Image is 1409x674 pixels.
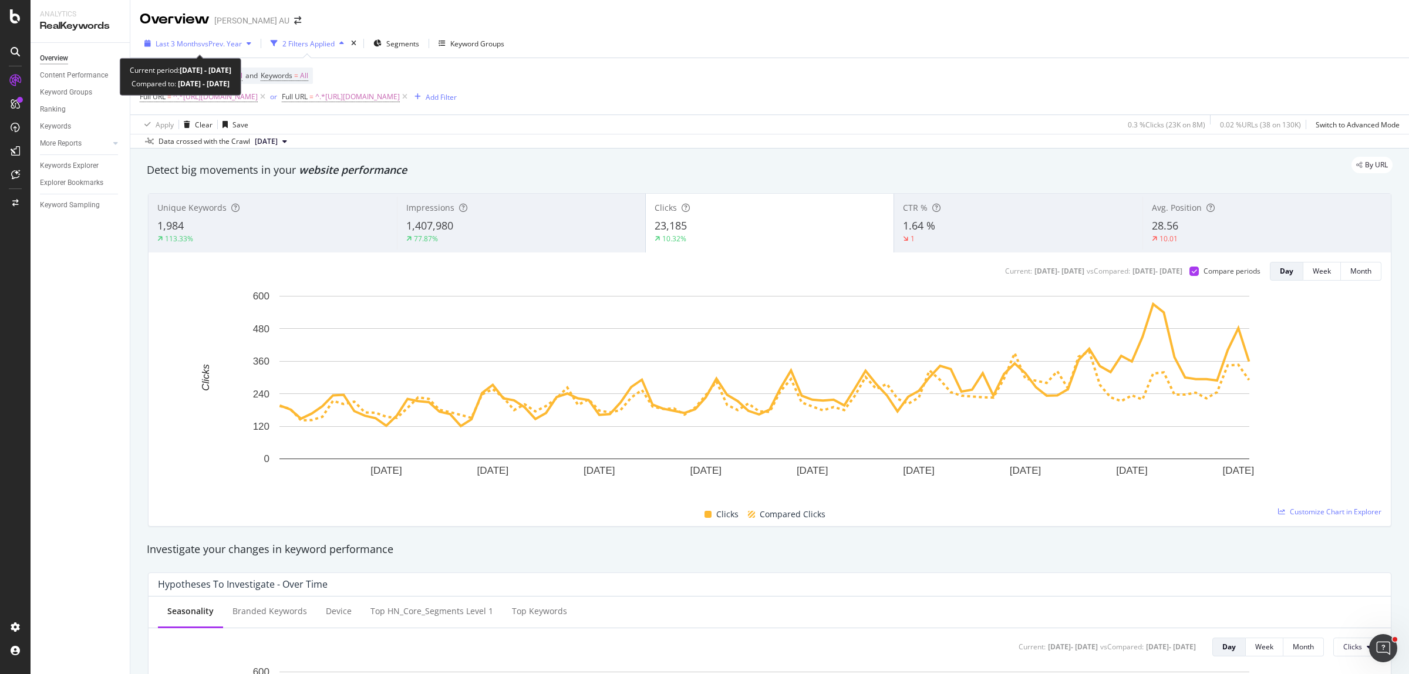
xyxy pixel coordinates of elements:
[1116,465,1148,476] text: [DATE]
[1152,202,1202,213] span: Avg. Position
[40,9,120,19] div: Analytics
[140,9,210,29] div: Overview
[132,77,230,90] div: Compared to:
[40,52,68,65] div: Overview
[266,34,349,53] button: 2 Filters Applied
[40,199,100,211] div: Keyword Sampling
[450,39,504,49] div: Keyword Groups
[140,92,166,102] span: Full URL
[159,136,250,147] div: Data crossed with the Crawl
[1313,266,1331,276] div: Week
[1128,120,1205,130] div: 0.3 % Clicks ( 23K on 8M )
[326,605,352,617] div: Device
[282,39,335,49] div: 2 Filters Applied
[1341,262,1381,281] button: Month
[158,290,1370,494] div: A chart.
[477,465,509,476] text: [DATE]
[1100,642,1144,652] div: vs Compared :
[261,70,292,80] span: Keywords
[245,70,258,80] span: and
[1270,262,1303,281] button: Day
[1019,642,1046,652] div: Current:
[1010,465,1041,476] text: [DATE]
[903,202,928,213] span: CTR %
[1048,642,1098,652] div: [DATE] - [DATE]
[40,177,122,189] a: Explorer Bookmarks
[1278,507,1381,517] a: Customize Chart in Explorer
[157,218,184,232] span: 1,984
[253,421,269,432] text: 120
[414,234,438,244] div: 77.87%
[253,291,269,302] text: 600
[214,15,289,26] div: [PERSON_NAME] AU
[911,234,915,244] div: 1
[1311,115,1400,134] button: Switch to Advanced Mode
[40,52,122,65] a: Overview
[201,39,242,49] span: vs Prev. Year
[760,507,825,521] span: Compared Clicks
[903,465,935,476] text: [DATE]
[140,115,174,134] button: Apply
[410,90,457,104] button: Add Filter
[255,136,278,147] span: 2025 Sep. 14th
[250,134,292,149] button: [DATE]
[1159,234,1178,244] div: 10.01
[1280,266,1293,276] div: Day
[40,120,71,133] div: Keywords
[157,202,227,213] span: Unique Keywords
[512,605,567,617] div: Top Keywords
[200,364,211,391] text: Clicks
[426,92,457,102] div: Add Filter
[690,465,722,476] text: [DATE]
[1283,638,1324,656] button: Month
[1223,465,1255,476] text: [DATE]
[40,137,110,150] a: More Reports
[179,115,213,134] button: Clear
[1222,642,1236,652] div: Day
[40,177,103,189] div: Explorer Bookmarks
[1343,642,1362,652] span: Clicks
[406,218,453,232] span: 1,407,980
[1290,507,1381,517] span: Customize Chart in Explorer
[315,89,400,105] span: ^.*[URL][DOMAIN_NAME]
[1350,266,1371,276] div: Month
[294,16,301,25] div: arrow-right-arrow-left
[156,39,201,49] span: Last 3 Months
[40,19,120,33] div: RealKeywords
[40,86,122,99] a: Keyword Groups
[1034,266,1084,276] div: [DATE] - [DATE]
[1293,642,1314,652] div: Month
[309,92,314,102] span: =
[1220,120,1301,130] div: 0.02 % URLs ( 38 on 130K )
[156,120,174,130] div: Apply
[1365,161,1388,168] span: By URL
[218,115,248,134] button: Save
[903,218,935,232] span: 1.64 %
[1152,218,1178,232] span: 28.56
[1255,642,1273,652] div: Week
[40,69,122,82] a: Content Performance
[1369,634,1397,662] iframe: Intercom live chat
[158,578,328,590] div: Hypotheses to Investigate - Over Time
[130,63,231,77] div: Current period:
[1333,638,1381,656] button: Clicks
[1005,266,1032,276] div: Current:
[1212,638,1246,656] button: Day
[270,91,277,102] button: or
[282,92,308,102] span: Full URL
[1204,266,1260,276] div: Compare periods
[253,323,269,335] text: 480
[655,202,677,213] span: Clicks
[147,542,1393,557] div: Investigate your changes in keyword performance
[40,69,108,82] div: Content Performance
[1351,157,1393,173] div: legacy label
[173,89,258,105] span: ^.*[URL][DOMAIN_NAME]
[264,453,269,464] text: 0
[1303,262,1341,281] button: Week
[662,234,686,244] div: 10.32%
[1146,642,1196,652] div: [DATE] - [DATE]
[40,160,122,172] a: Keywords Explorer
[369,34,424,53] button: Segments
[253,389,269,400] text: 240
[40,103,122,116] a: Ranking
